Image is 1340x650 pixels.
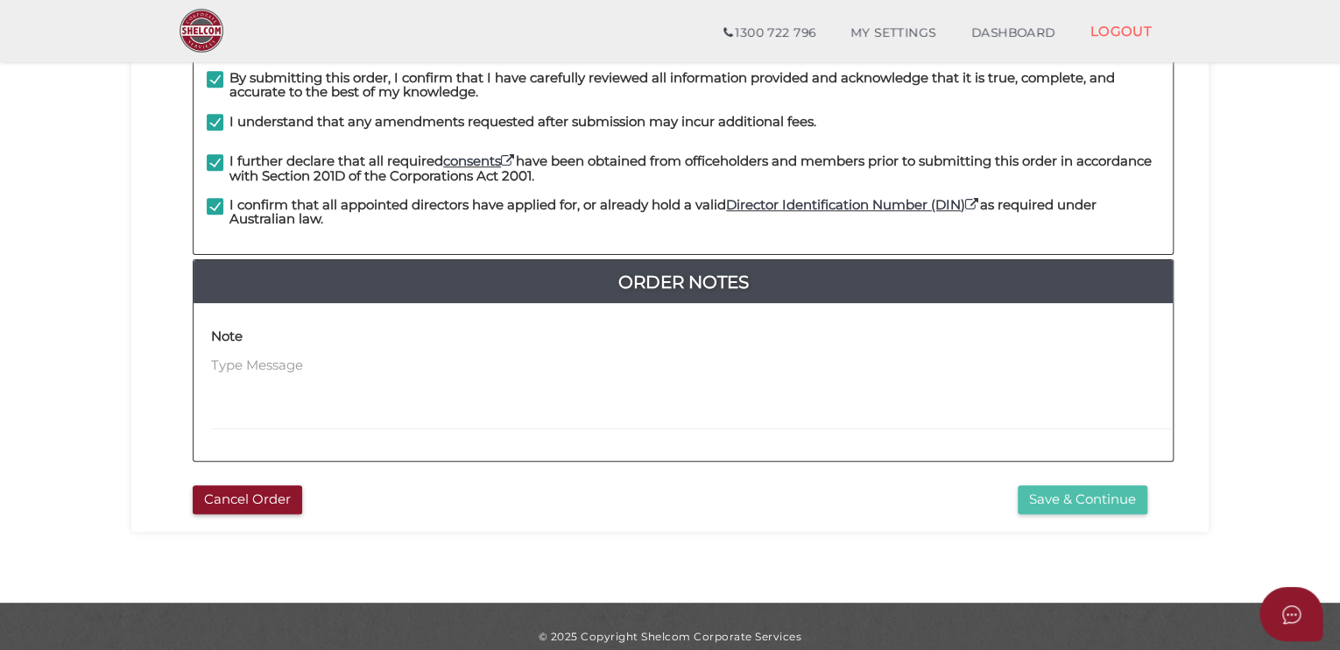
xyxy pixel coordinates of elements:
[229,154,1160,183] h4: I further declare that all required have been obtained from officeholders and members prior to su...
[229,115,816,130] h4: I understand that any amendments requested after submission may incur additional fees.
[1259,587,1322,641] button: Open asap
[193,485,302,514] button: Cancel Order
[1018,485,1147,514] button: Save & Continue
[954,16,1073,51] a: DASHBOARD
[211,329,243,344] h4: Note
[1072,13,1169,49] a: LOGOUT
[229,71,1160,100] h4: By submitting this order, I confirm that I have carefully reviewed all information provided and a...
[443,152,516,169] a: consents
[706,16,833,51] a: 1300 722 796
[194,268,1173,296] a: Order Notes
[726,196,980,213] a: Director Identification Number (DIN)
[229,198,1160,227] h4: I confirm that all appointed directors have applied for, or already hold a valid as required unde...
[833,16,954,51] a: MY SETTINGS
[145,629,1195,644] div: © 2025 Copyright Shelcom Corporate Services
